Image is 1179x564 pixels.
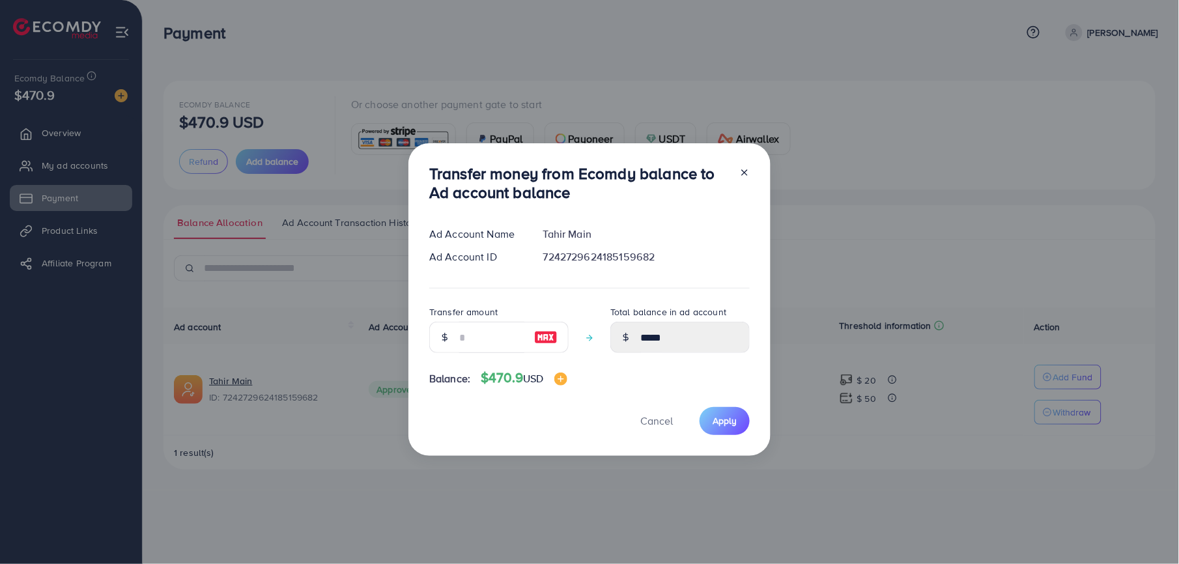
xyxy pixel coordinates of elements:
span: Balance: [429,371,470,386]
span: USD [523,371,543,386]
div: 7242729624185159682 [533,249,760,264]
label: Total balance in ad account [610,305,726,318]
h3: Transfer money from Ecomdy balance to Ad account balance [429,164,729,202]
label: Transfer amount [429,305,498,318]
button: Apply [700,407,750,435]
div: Ad Account ID [419,249,533,264]
h4: $470.9 [481,370,567,386]
span: Cancel [640,414,673,428]
button: Cancel [624,407,689,435]
span: Apply [713,414,737,427]
img: image [534,330,558,345]
iframe: Chat [1124,505,1169,554]
div: Tahir Main [533,227,760,242]
img: image [554,373,567,386]
div: Ad Account Name [419,227,533,242]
